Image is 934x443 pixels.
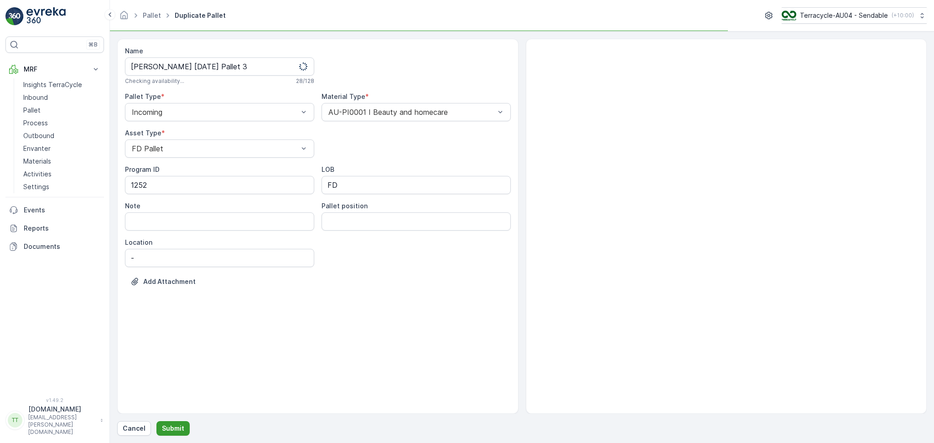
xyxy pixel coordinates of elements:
div: TT [8,413,22,428]
a: Insights TerraCycle [20,78,104,91]
p: MRF [24,65,86,74]
p: [DOMAIN_NAME] [28,405,96,414]
label: Program ID [125,165,160,173]
a: Homepage [119,14,129,21]
button: Upload File [125,274,201,289]
button: Submit [156,421,190,436]
p: Activities [23,170,52,179]
span: v 1.49.2 [5,397,104,403]
img: logo [5,7,24,26]
a: Materials [20,155,104,168]
label: Asset Type [125,129,161,137]
p: Add Attachment [143,277,196,286]
p: Outbound [23,131,54,140]
p: ( +10:00 ) [892,12,914,19]
button: Terracycle-AU04 - Sendable(+10:00) [782,7,927,24]
a: Events [5,201,104,219]
p: Events [24,206,100,215]
a: Pallet [20,104,104,117]
label: Note [125,202,140,210]
label: Pallet Type [125,93,161,100]
label: LOB [322,165,334,173]
p: Pallet [23,106,41,115]
button: TT[DOMAIN_NAME][EMAIL_ADDRESS][PERSON_NAME][DOMAIN_NAME] [5,405,104,436]
label: Pallet position [322,202,368,210]
p: Insights TerraCycle [23,80,82,89]
span: Checking availability... [125,77,184,85]
a: Process [20,117,104,129]
a: Settings [20,180,104,193]
a: Activities [20,168,104,180]
a: Inbound [20,91,104,104]
p: Inbound [23,93,48,102]
button: Cancel [117,421,151,436]
p: Documents [24,242,100,251]
label: Location [125,238,152,246]
a: Reports [5,219,104,237]
p: Reports [24,224,100,233]
span: Duplicate Pallet [173,11,228,20]
p: 28 / 128 [296,77,314,85]
a: Envanter [20,142,104,155]
p: Settings [23,182,49,191]
p: [EMAIL_ADDRESS][PERSON_NAME][DOMAIN_NAME] [28,414,96,436]
a: Documents [5,237,104,256]
a: Pallet [143,11,161,19]
p: Cancel [123,424,145,433]
a: Outbound [20,129,104,142]
p: Process [23,118,48,128]
label: Material Type [322,93,365,100]
p: Submit [162,424,184,433]
p: Materials [23,157,51,166]
label: Name [125,47,143,55]
img: logo_light-DOdMpM7g.png [26,7,66,26]
img: terracycle_logo.png [782,10,796,21]
p: Terracycle-AU04 - Sendable [800,11,888,20]
button: MRF [5,60,104,78]
p: Envanter [23,144,51,153]
p: ⌘B [88,41,98,48]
